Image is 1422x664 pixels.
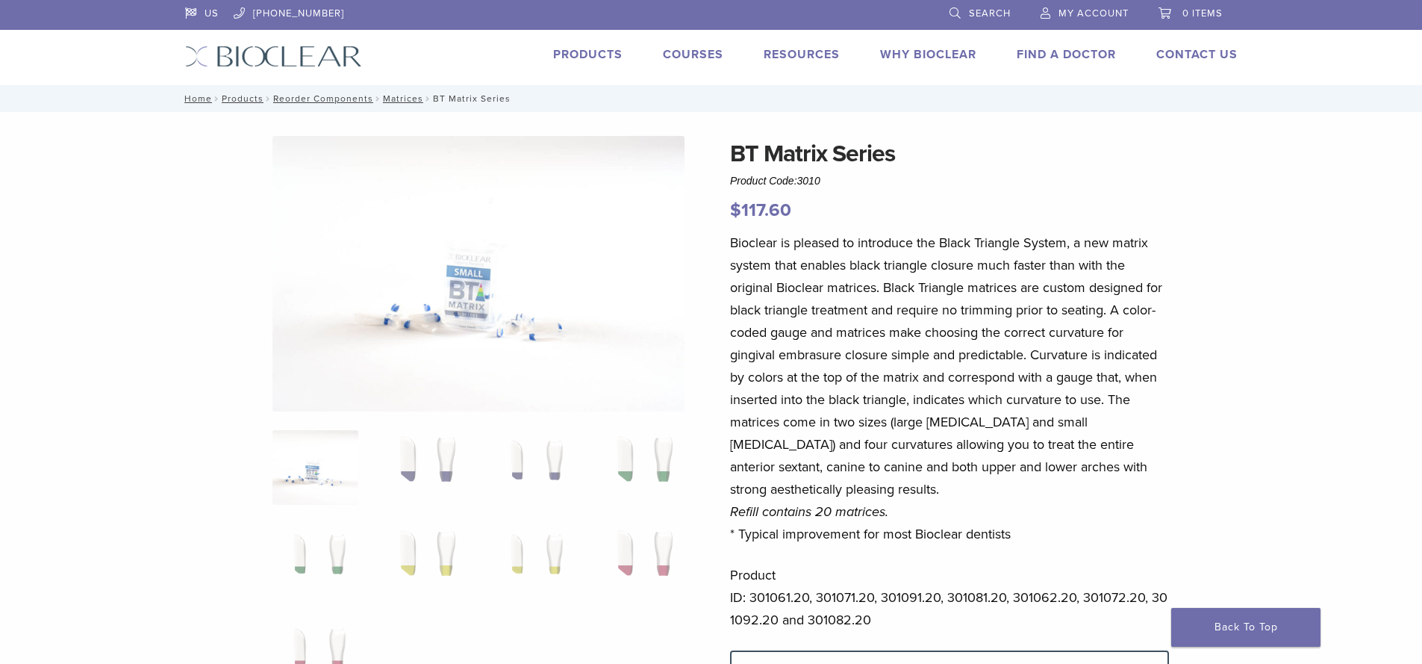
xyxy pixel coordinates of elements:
[598,524,684,599] img: BT Matrix Series - Image 8
[1182,7,1223,19] span: 0 items
[1058,7,1129,19] span: My Account
[174,85,1249,112] nav: BT Matrix Series
[764,47,840,62] a: Resources
[598,430,684,505] img: BT Matrix Series - Image 4
[180,93,212,104] a: Home
[212,95,222,102] span: /
[1156,47,1238,62] a: Contact Us
[490,430,576,505] img: BT Matrix Series - Image 3
[272,430,358,505] img: Anterior-Black-Triangle-Series-Matrices-324x324.jpg
[373,95,383,102] span: /
[272,136,685,412] img: Anterior Black Triangle Series Matrices
[663,47,723,62] a: Courses
[730,232,1169,545] p: Bioclear is pleased to introduce the Black Triangle System, a new matrix system that enables blac...
[553,47,623,62] a: Products
[730,175,820,187] span: Product Code:
[730,199,741,221] span: $
[1171,608,1320,647] a: Back To Top
[273,93,373,104] a: Reorder Components
[381,430,467,505] img: BT Matrix Series - Image 2
[490,524,576,599] img: BT Matrix Series - Image 7
[969,7,1011,19] span: Search
[423,95,433,102] span: /
[222,93,263,104] a: Products
[185,46,362,67] img: Bioclear
[797,175,820,187] span: 3010
[730,136,1169,172] h1: BT Matrix Series
[383,93,423,104] a: Matrices
[730,503,888,520] em: Refill contains 20 matrices.
[272,524,358,599] img: BT Matrix Series - Image 5
[381,524,467,599] img: BT Matrix Series - Image 6
[1017,47,1116,62] a: Find A Doctor
[730,199,791,221] bdi: 117.60
[730,564,1169,631] p: Product ID: 301061.20, 301071.20, 301091.20, 301081.20, 301062.20, 301072.20, 301092.20 and 30108...
[880,47,976,62] a: Why Bioclear
[263,95,273,102] span: /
